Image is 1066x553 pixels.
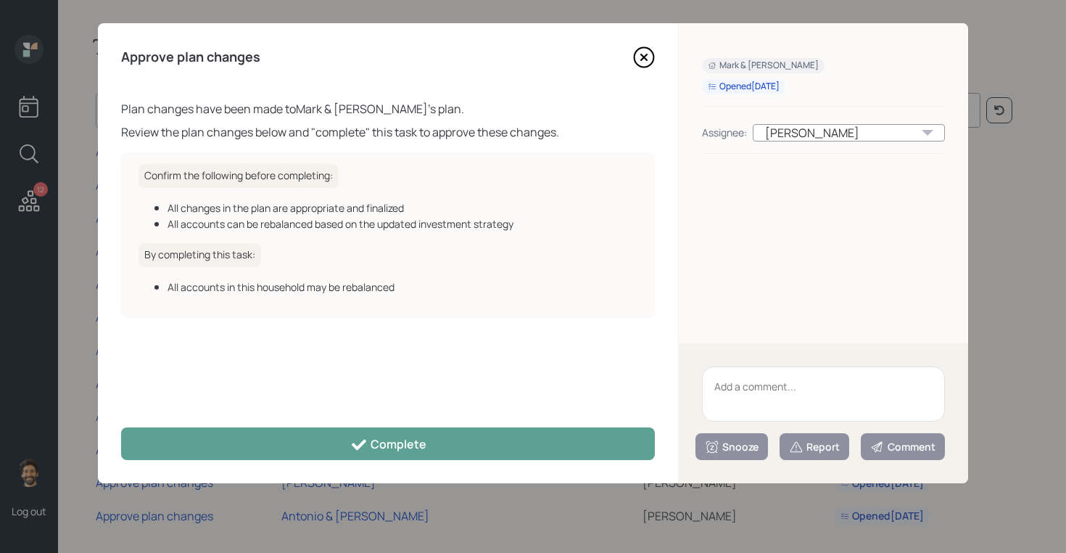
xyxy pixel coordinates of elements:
button: Snooze [695,433,768,460]
button: Report [780,433,849,460]
div: Report [789,440,840,454]
div: All accounts can be rebalanced based on the updated investment strategy [168,216,637,232]
div: All changes in the plan are appropriate and finalized [168,200,637,216]
div: Comment [870,440,935,454]
div: Snooze [705,440,759,454]
div: Opened [DATE] [708,81,780,93]
button: Complete [121,427,655,460]
h6: By completing this task: [139,243,261,267]
h4: Approve plan changes [121,49,260,65]
div: Plan changes have been made to Mark & [PERSON_NAME] 's plan. [121,100,655,118]
div: [PERSON_NAME] [753,124,945,142]
div: Mark & [PERSON_NAME] [708,60,819,72]
div: Review the plan changes below and "complete" this task to approve these changes. [121,123,655,141]
div: Complete [350,436,426,454]
button: Comment [861,433,945,460]
h6: Confirm the following before completing: [139,164,339,188]
div: Assignee: [702,125,747,140]
div: All accounts in this household may be rebalanced [168,279,637,295]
